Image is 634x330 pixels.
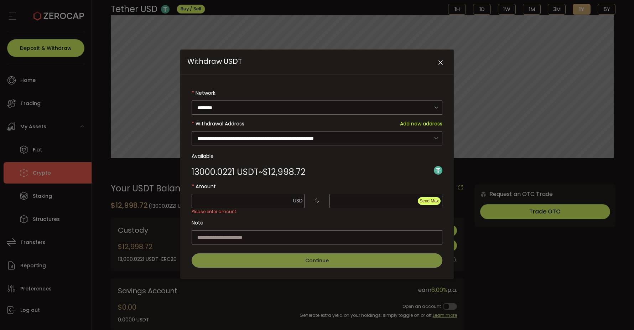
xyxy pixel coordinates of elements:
button: Continue [192,253,442,268]
iframe: Chat Widget [598,296,634,330]
span: Withdrawal Address [196,120,244,127]
span: USD [293,197,303,204]
label: Note [192,216,442,230]
label: Available [192,149,442,163]
button: Close [434,57,447,69]
span: Send Max [420,198,439,203]
span: 13000.0221 USDT [192,168,259,176]
span: $12,998.72 [263,168,305,176]
span: Continue [305,257,329,264]
button: Send Max [418,197,441,205]
span: Add new address [400,117,442,131]
label: Amount [192,179,442,194]
div: Withdraw USDT [180,50,454,279]
div: ~ [192,168,305,176]
span: Withdraw USDT [187,56,242,66]
div: Please enter amount. [192,208,442,214]
label: Network [192,86,442,100]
